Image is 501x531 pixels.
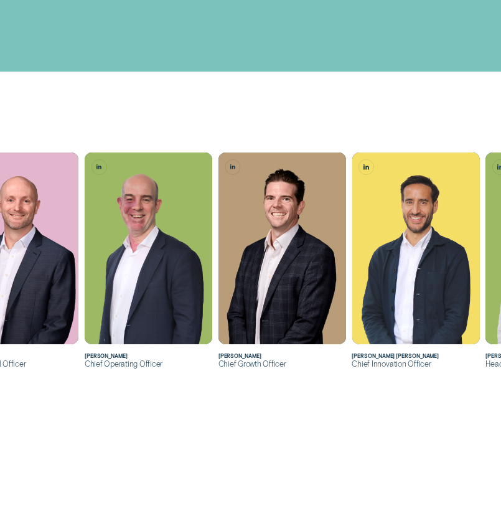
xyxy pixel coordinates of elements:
h2: Álvaro Carpio Colón [352,353,479,359]
img: Sam Harding [85,153,212,344]
a: Sam Harding, Chief Operating Officer LinkedIn button [92,160,106,174]
a: Álvaro Carpio Colón, Chief Innovation Officer LinkedIn button [359,160,373,174]
img: James Goodwin [218,153,346,344]
a: James Goodwin, Chief Growth Officer LinkedIn button [226,160,240,174]
div: Sam Harding, Chief Operating Officer [85,153,212,344]
div: Chief Operating Officer [85,359,212,369]
div: Chief Growth Officer [218,359,346,369]
img: Álvaro Carpio Colón [352,153,479,344]
h2: James Goodwin [218,353,346,359]
div: James Goodwin, Chief Growth Officer [218,153,346,344]
h2: Sam Harding [85,353,212,359]
div: Álvaro Carpio Colón, Chief Innovation Officer [352,153,479,344]
div: Chief Innovation Officer [352,359,479,369]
